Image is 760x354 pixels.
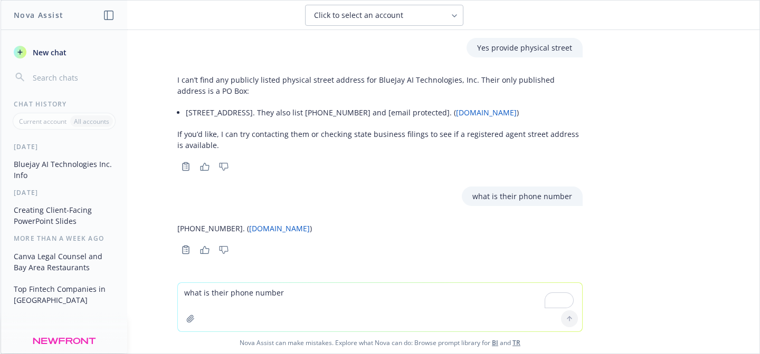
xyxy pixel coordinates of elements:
p: [PHONE_NUMBER]. ( ) [177,223,312,234]
input: Search chats [31,70,115,85]
button: Canva Legal Counsel and Bay Area Restaurants [9,248,119,276]
div: Chat History [1,100,127,109]
p: Yes provide physical street [477,42,572,53]
a: [DOMAIN_NAME] [456,107,517,117]
button: Thumbs down [215,159,232,174]
span: Click to select an account [314,10,403,21]
div: [DATE] [1,142,127,151]
div: More than a week ago [1,234,127,243]
div: [DATE] [1,188,127,197]
button: Thumbs down [215,242,232,257]
span: Nova Assist can make mistakes. Explore what Nova can do: Browse prompt library for and [5,332,755,353]
p: I can’t find any publicly listed physical street address for BlueJay AI Technologies, Inc. Their ... [177,74,583,96]
p: All accounts [74,117,109,126]
li: [STREET_ADDRESS]. They also list [PHONE_NUMBER] and [email protected]. ( ) [186,105,583,120]
a: TR [512,338,520,347]
svg: Copy to clipboard [181,245,191,254]
button: Bluejay AI Technologies Inc. Info [9,155,119,184]
a: [DOMAIN_NAME] [249,223,310,233]
p: what is their phone number [472,191,572,202]
textarea: To enrich screen reader interactions, please activate Accessibility in Grammarly extension settings [178,283,582,331]
button: Top Fintech Companies in [GEOGRAPHIC_DATA] [9,280,119,309]
button: New chat [9,43,119,62]
p: If you’d like, I can try contacting them or checking state business filings to see if a registere... [177,129,583,151]
a: BI [492,338,498,347]
h1: Nova Assist [14,9,63,21]
svg: Copy to clipboard [181,162,191,171]
p: Current account [19,117,66,126]
button: Creating Client-Facing PowerPoint Slides [9,201,119,230]
button: Click to select an account [305,5,463,26]
span: New chat [31,47,66,58]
